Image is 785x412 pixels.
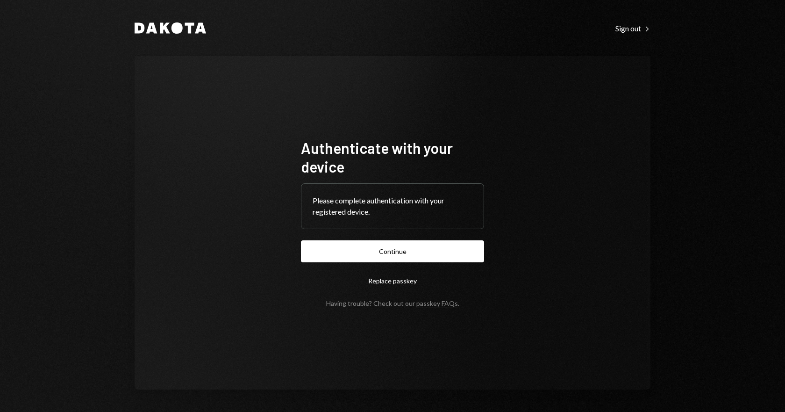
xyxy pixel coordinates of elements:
[301,138,484,176] h1: Authenticate with your device
[313,195,472,217] div: Please complete authentication with your registered device.
[615,23,650,33] a: Sign out
[326,299,459,307] div: Having trouble? Check out our .
[301,240,484,262] button: Continue
[416,299,458,308] a: passkey FAQs
[301,270,484,292] button: Replace passkey
[615,24,650,33] div: Sign out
